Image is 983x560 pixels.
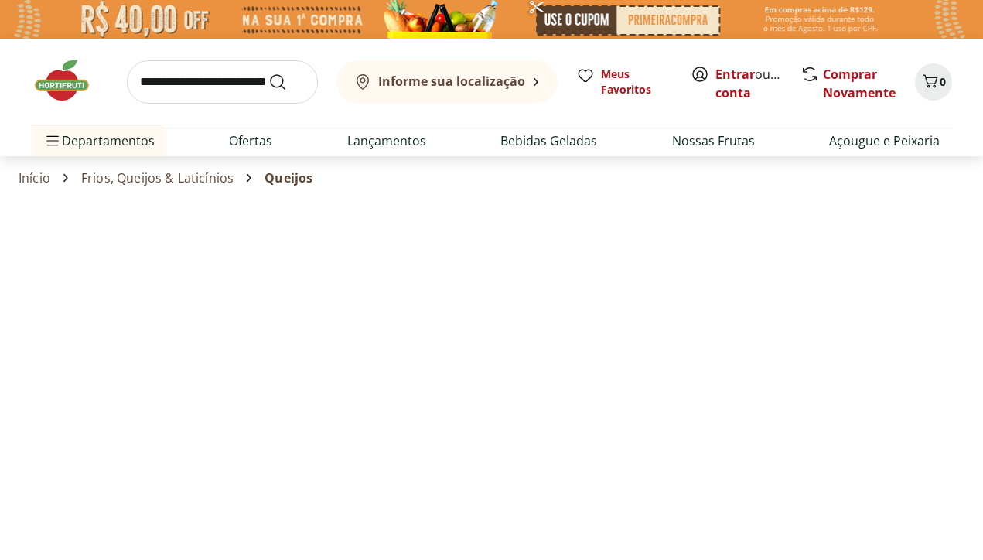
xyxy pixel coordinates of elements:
[576,67,672,97] a: Meus Favoritos
[915,63,952,101] button: Carrinho
[81,171,234,185] a: Frios, Queijos & Laticínios
[347,131,426,150] a: Lançamentos
[43,122,155,159] span: Departamentos
[500,131,597,150] a: Bebidas Geladas
[823,66,896,101] a: Comprar Novamente
[31,57,108,104] img: Hortifruti
[940,74,946,89] span: 0
[378,73,525,90] b: Informe sua localização
[265,171,312,185] span: Queijos
[715,65,784,102] span: ou
[19,171,50,185] a: Início
[672,131,755,150] a: Nossas Frutas
[336,60,558,104] button: Informe sua localização
[229,131,272,150] a: Ofertas
[715,66,800,101] a: Criar conta
[43,122,62,159] button: Menu
[127,60,318,104] input: search
[715,66,755,83] a: Entrar
[601,67,672,97] span: Meus Favoritos
[268,73,305,91] button: Submit Search
[829,131,940,150] a: Açougue e Peixaria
